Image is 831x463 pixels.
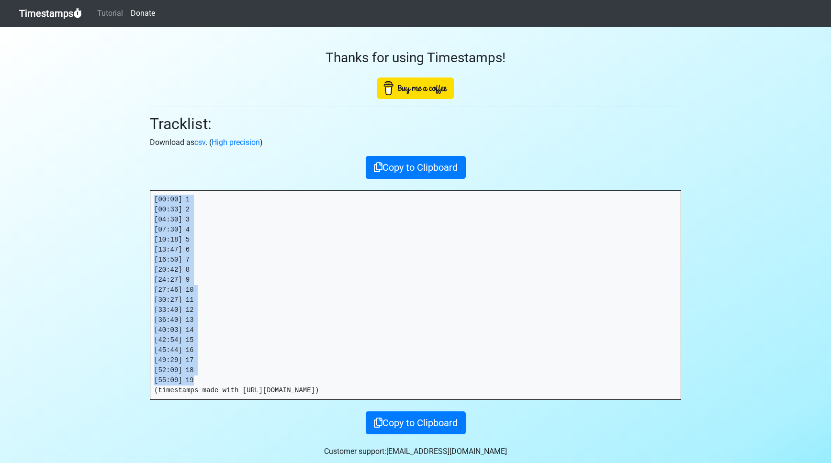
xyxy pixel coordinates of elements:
[366,411,466,434] button: Copy to Clipboard
[366,156,466,179] button: Copy to Clipboard
[150,137,681,148] p: Download as . ( )
[212,138,260,147] a: High precision
[93,4,127,23] a: Tutorial
[150,115,681,133] h2: Tracklist:
[377,77,454,99] img: Buy Me A Coffee
[150,191,681,399] pre: [00:00] 1 [00:33] 2 [04:30] 3 [07:30] 4 [10:18] 5 [13:47] 6 [16:50] 7 [20:42] 8 [24:27] 9 [27:46]...
[127,4,159,23] a: Donate
[194,138,205,147] a: csv
[150,50,681,66] h3: Thanks for using Timestamps!
[19,4,82,23] a: Timestamps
